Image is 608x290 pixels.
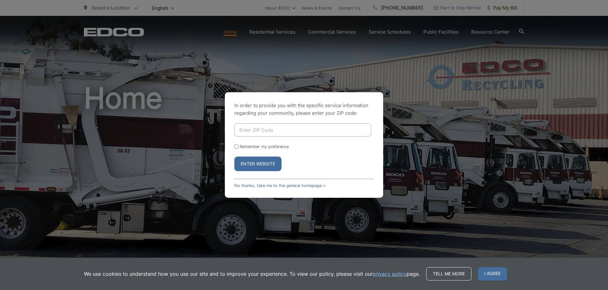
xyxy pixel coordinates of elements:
[234,157,282,171] button: Enter Website
[478,267,507,280] span: I agree
[84,270,420,278] p: We use cookies to understand how you use our site and to improve your experience. To view our pol...
[234,123,371,137] input: Enter ZIP Code
[373,270,407,278] a: privacy policy
[234,102,374,117] p: In order to provide you with the specific service information regarding your community, please en...
[234,183,326,188] a: No thanks, take me to the general homepage >
[426,267,472,280] a: Tell me more
[240,144,289,149] label: Remember my preference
